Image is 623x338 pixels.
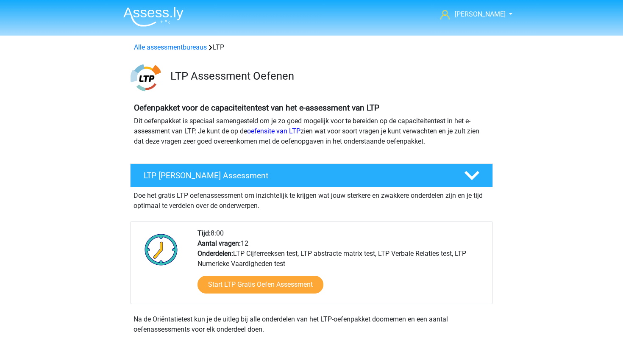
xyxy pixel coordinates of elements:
[134,116,489,147] p: Dit oefenpakket is speciaal samengesteld om je zo goed mogelijk voor te bereiden op de capaciteit...
[131,63,161,93] img: ltp.png
[247,127,300,135] a: oefensite van LTP
[197,229,211,237] b: Tijd:
[130,187,493,211] div: Doe het gratis LTP oefenassessment om inzichtelijk te krijgen wat jouw sterkere en zwakkere onder...
[144,171,451,180] h4: LTP [PERSON_NAME] Assessment
[197,276,323,294] a: Start LTP Gratis Oefen Assessment
[134,103,379,113] b: Oefenpakket voor de capaciteitentest van het e-assessment van LTP
[134,43,207,51] a: Alle assessmentbureaus
[197,249,233,258] b: Onderdelen:
[130,314,493,335] div: Na de Oriëntatietest kun je de uitleg bij alle onderdelen van het LTP-oefenpakket doornemen en ee...
[140,228,183,271] img: Klok
[437,9,506,19] a: [PERSON_NAME]
[127,163,496,187] a: LTP [PERSON_NAME] Assessment
[123,7,184,27] img: Assessly
[197,239,241,247] b: Aantal vragen:
[131,42,492,53] div: LTP
[170,69,486,83] h3: LTP Assessment Oefenen
[191,228,492,304] div: 8:00 12 LTP Cijferreeksen test, LTP abstracte matrix test, LTP Verbale Relaties test, LTP Numerie...
[455,10,506,18] span: [PERSON_NAME]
